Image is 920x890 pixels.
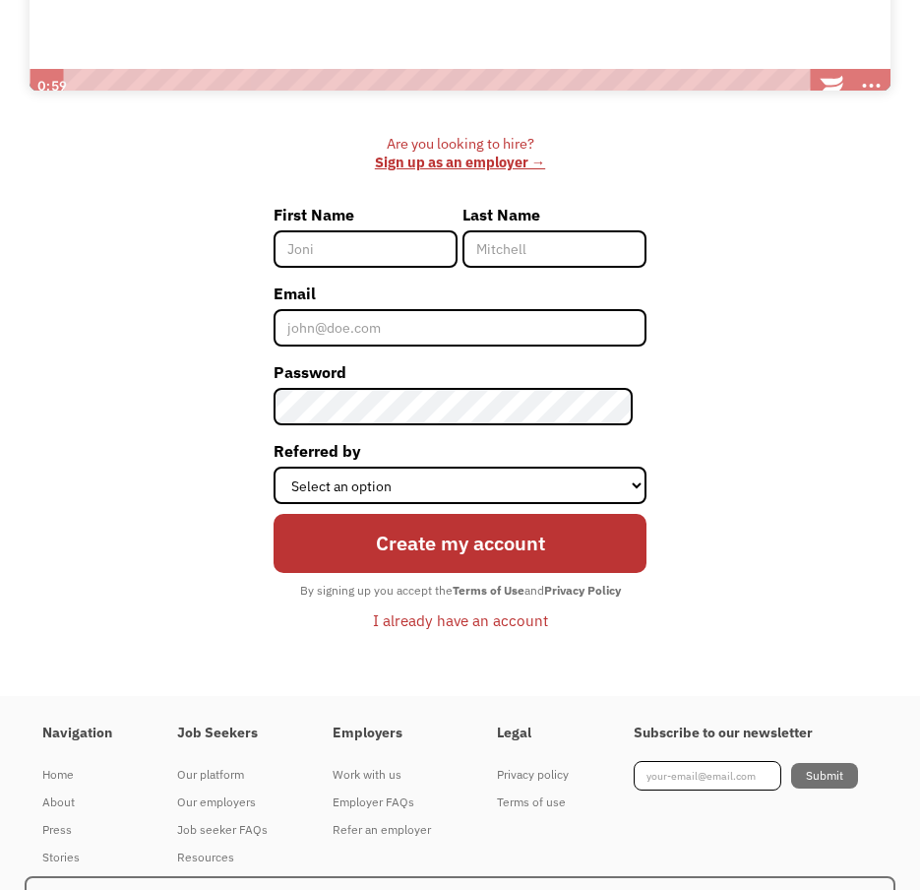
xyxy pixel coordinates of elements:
[333,816,431,844] a: Refer an employer
[177,816,268,844] a: Job seeker FAQs
[453,583,524,598] strong: Terms of Use
[812,69,851,102] a: Wistia Logo -- Learn More
[333,761,431,789] a: Work with us
[274,135,646,171] div: Are you looking to hire? ‍
[177,761,268,789] a: Our platform
[274,278,646,309] label: Email
[73,69,802,102] div: Playbar
[274,356,646,388] label: Password
[634,725,858,742] h4: Subscribe to our newsletter
[42,791,112,814] div: About
[497,789,569,816] a: Terms of use
[333,818,431,842] div: Refer an employer
[634,761,781,791] input: your-email@email.com
[274,230,458,268] input: Joni
[851,69,890,102] button: Show more buttons
[333,791,431,814] div: Employer FAQs
[42,761,112,789] a: Home
[462,230,646,268] input: Mitchell
[42,846,112,869] div: Stories
[177,791,268,814] div: Our employers
[373,608,548,632] div: I already have an account
[333,789,431,816] a: Employer FAQs
[274,199,458,230] label: First Name
[497,761,569,789] a: Privacy policy
[177,818,268,842] div: Job seeker FAQs
[290,578,631,604] div: By signing up you accept the and
[544,583,621,598] strong: Privacy Policy
[497,725,569,742] h4: Legal
[462,199,646,230] label: Last Name
[274,435,646,467] label: Referred by
[497,791,569,814] div: Terms of use
[497,763,569,787] div: Privacy policy
[358,604,563,637] a: I already have an account
[634,761,858,791] form: Footer Newsletter
[375,153,545,171] a: Sign up as an employer →
[274,309,646,347] input: john@doe.com
[42,818,112,842] div: Press
[177,725,268,742] h4: Job Seekers
[177,844,268,871] a: Resources
[42,725,112,742] h4: Navigation
[791,763,858,789] input: Submit
[42,763,112,787] div: Home
[177,846,268,869] div: Resources
[274,199,646,637] form: Member-Signup-Form
[42,789,112,816] a: About
[274,514,646,573] input: Create my account
[177,763,268,787] div: Our platform
[42,816,112,844] a: Press
[333,763,431,787] div: Work with us
[42,844,112,871] a: Stories
[177,789,268,816] a: Our employers
[333,725,431,742] h4: Employers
